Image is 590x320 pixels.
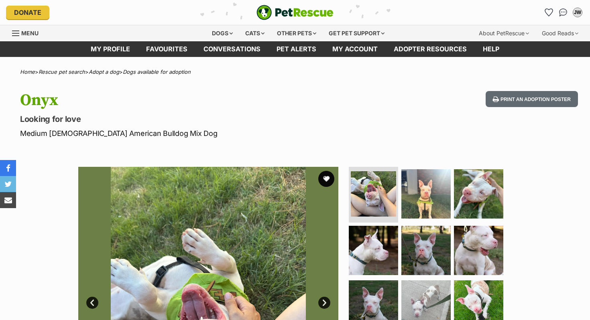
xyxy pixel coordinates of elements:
img: Photo of Onyx [351,171,396,217]
a: Rescue pet search [39,69,85,75]
a: Help [475,41,507,57]
img: chat-41dd97257d64d25036548639549fe6c8038ab92f7586957e7f3b1b290dea8141.svg [559,8,568,16]
a: Prev [86,297,98,309]
a: Favourites [542,6,555,19]
a: Conversations [557,6,570,19]
a: Home [20,69,35,75]
div: Good Reads [536,25,584,41]
img: logo-e224e6f780fb5917bec1dbf3a21bbac754714ae5b6737aabdf751b685950b380.svg [256,5,334,20]
a: Pet alerts [269,41,324,57]
span: Menu [21,30,39,36]
a: Adopter resources [386,41,475,57]
a: Donate [6,6,49,19]
a: Adopt a dog [89,69,119,75]
img: Photo of Onyx [349,226,398,275]
a: Favourites [138,41,195,57]
button: favourite [318,171,334,187]
a: Next [318,297,330,309]
img: Photo of Onyx [401,226,451,275]
img: Photo of Onyx [401,169,451,219]
h1: Onyx [20,91,360,109]
a: conversations [195,41,269,57]
a: Menu [12,25,44,40]
div: Other pets [271,25,322,41]
div: Cats [240,25,270,41]
a: Dogs available for adoption [123,69,191,75]
a: My account [324,41,386,57]
p: Looking for love [20,113,360,125]
div: Get pet support [323,25,390,41]
div: Dogs [206,25,238,41]
img: Photo of Onyx [454,226,503,275]
a: My profile [83,41,138,57]
img: Photo of Onyx [454,169,503,219]
div: JW [574,8,582,16]
div: About PetRescue [473,25,535,41]
p: Medium [DEMOGRAPHIC_DATA] American Bulldog Mix Dog [20,128,360,139]
button: Print an adoption poster [486,91,578,107]
ul: Account quick links [542,6,584,19]
button: My account [571,6,584,19]
a: PetRescue [256,5,334,20]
